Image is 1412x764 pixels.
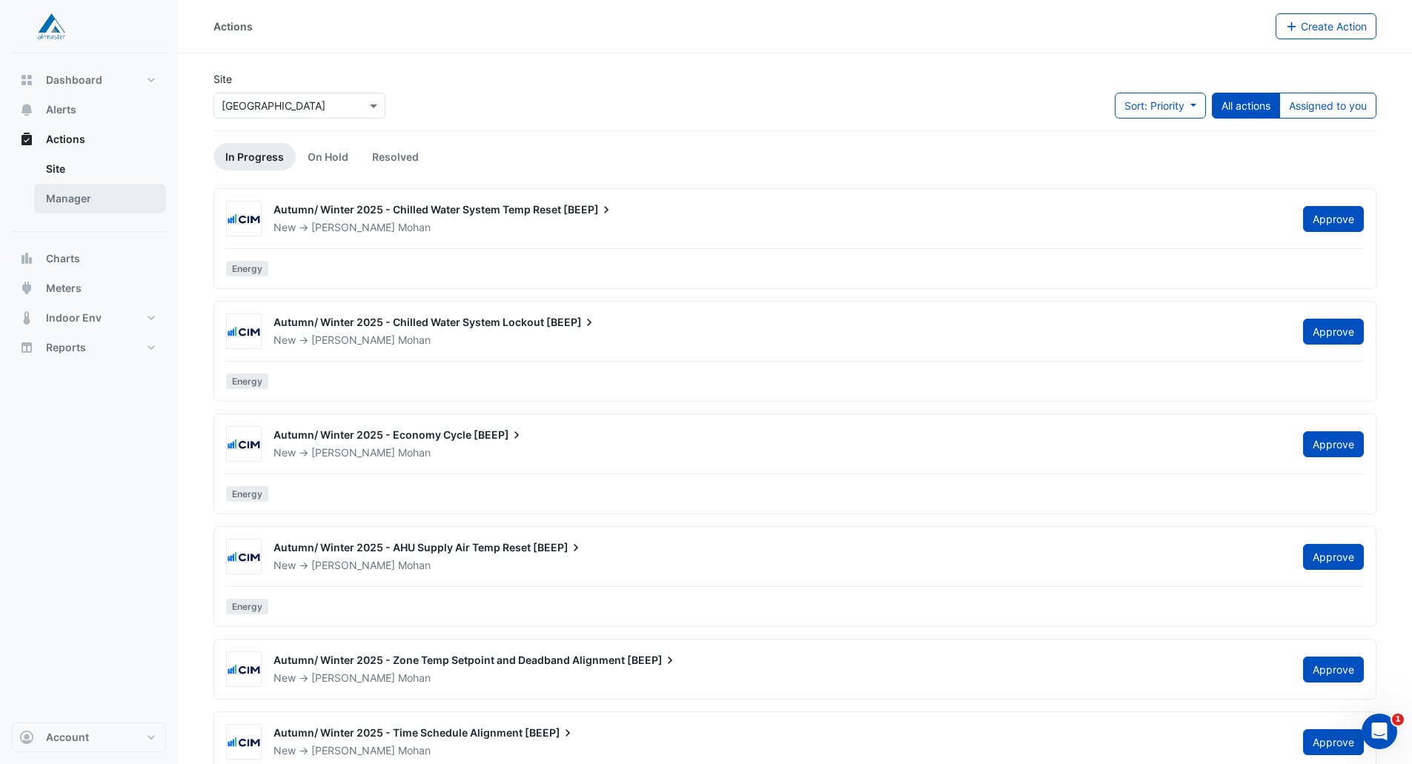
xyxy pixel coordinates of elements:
button: Approve [1303,206,1364,232]
span: Autumn/ Winter 2025 - Chilled Water System Lockout [274,316,544,328]
span: [BEEP] [533,540,583,555]
span: [BEEP] [474,428,524,442]
span: -> [299,221,308,233]
span: Energy [226,599,268,614]
span: Autumn/ Winter 2025 - Chilled Water System Temp Reset [274,203,561,216]
app-icon: Actions [19,132,34,147]
span: Approve [1313,325,1354,338]
a: Resolved [360,143,431,170]
a: Manager [34,184,166,213]
span: Approve [1313,213,1354,225]
span: Energy [226,373,268,389]
span: [BEEP] [546,315,597,330]
iframe: Intercom live chat [1362,714,1397,749]
span: Meters [46,281,82,296]
span: Approve [1313,438,1354,451]
span: -> [299,744,308,757]
span: Autumn/ Winter 2025 - Time Schedule Alignment [274,726,523,739]
span: Sort: Priority [1124,99,1184,112]
span: Alerts [46,102,76,117]
span: New [274,333,296,346]
app-icon: Indoor Env [19,310,34,325]
img: CIM [227,662,261,677]
span: Approve [1313,736,1354,748]
button: Approve [1303,657,1364,682]
div: Actions [213,19,253,34]
span: Energy [226,261,268,276]
img: CIM [227,550,261,565]
span: [BEEP] [627,653,677,668]
span: Autumn/ Winter 2025 - AHU Supply Air Temp Reset [274,541,531,554]
span: Mohan [398,743,431,758]
span: -> [299,559,308,571]
span: -> [299,446,308,459]
button: Dashboard [12,65,166,95]
button: Alerts [12,95,166,124]
span: Charts [46,251,80,266]
a: Site [34,154,166,184]
span: Autumn/ Winter 2025 - Economy Cycle [274,428,471,441]
app-icon: Dashboard [19,73,34,87]
button: Approve [1303,729,1364,755]
button: Meters [12,273,166,303]
div: Actions [12,154,166,219]
span: [PERSON_NAME] [311,559,395,571]
span: [BEEP] [563,202,614,217]
span: Indoor Env [46,310,102,325]
button: Approve [1303,431,1364,457]
span: Mohan [398,558,431,573]
button: All actions [1212,93,1280,119]
span: -> [299,671,308,684]
span: New [274,559,296,571]
span: [PERSON_NAME] [311,671,395,684]
a: In Progress [213,143,296,170]
span: Approve [1313,663,1354,676]
img: CIM [227,735,261,750]
span: New [274,671,296,684]
span: Create Action [1301,20,1367,33]
button: Account [12,723,166,752]
span: Mohan [398,671,431,685]
button: Sort: Priority [1115,93,1206,119]
span: Dashboard [46,73,102,87]
span: -> [299,333,308,346]
span: Actions [46,132,85,147]
app-icon: Meters [19,281,34,296]
span: Mohan [398,445,431,460]
button: Reports [12,333,166,362]
span: Account [46,730,89,745]
span: [PERSON_NAME] [311,333,395,346]
span: New [274,221,296,233]
app-icon: Charts [19,251,34,266]
span: Mohan [398,220,431,235]
img: CIM [227,437,261,452]
img: Company Logo [18,12,84,41]
button: Assigned to you [1279,93,1376,119]
span: [BEEP] [525,725,575,740]
img: CIM [227,212,261,227]
button: Actions [12,124,166,154]
span: Mohan [398,333,431,348]
span: Autumn/ Winter 2025 - Zone Temp Setpoint and Deadband Alignment [274,654,625,666]
button: Indoor Env [12,303,166,333]
span: Approve [1313,551,1354,563]
span: [PERSON_NAME] [311,446,395,459]
img: CIM [227,325,261,339]
button: Charts [12,244,166,273]
span: Reports [46,340,86,355]
span: New [274,744,296,757]
button: Create Action [1276,13,1377,39]
button: Approve [1303,544,1364,570]
label: Site [213,71,232,87]
button: Approve [1303,319,1364,345]
span: New [274,446,296,459]
a: On Hold [296,143,360,170]
span: Energy [226,486,268,502]
span: [PERSON_NAME] [311,221,395,233]
span: 1 [1392,714,1404,725]
span: [PERSON_NAME] [311,744,395,757]
app-icon: Alerts [19,102,34,117]
app-icon: Reports [19,340,34,355]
